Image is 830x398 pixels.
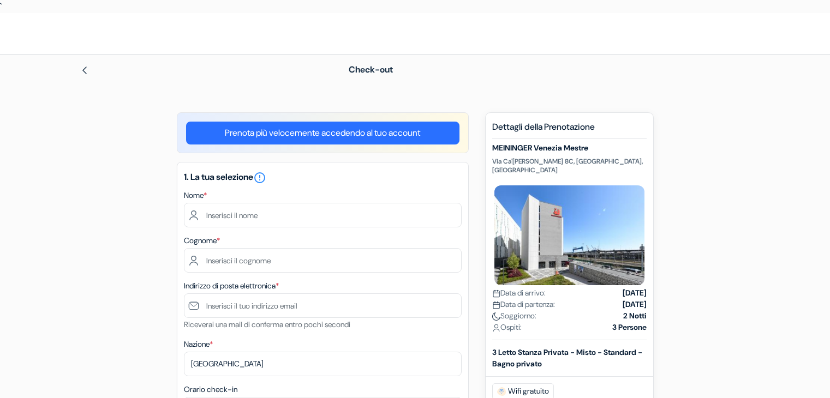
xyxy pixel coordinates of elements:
[184,280,279,292] label: Indirizzo di posta elettronica
[492,299,555,310] span: Data di partenza:
[492,310,536,322] span: Soggiorno:
[492,290,500,298] img: calendar.svg
[492,322,522,333] span: Ospiti:
[492,347,642,369] b: 3 Letto Stanza Privata - Misto - Standard - Bagno privato
[13,24,150,43] img: OstelliDellaGioventu.com
[184,293,462,318] input: Inserisci il tuo indirizzo email
[492,287,546,299] span: Data di arrivo:
[497,387,506,396] img: free_wifi.svg
[623,299,647,310] strong: [DATE]
[184,248,462,273] input: Inserisci il cognome
[186,122,459,144] a: Prenota più velocemente accedendo al tuo account
[623,310,647,322] strong: 2 Notti
[253,171,266,183] a: error_outline
[80,66,89,75] img: left_arrow.svg
[492,312,500,321] img: moon.svg
[184,319,350,329] small: Riceverai una mail di conferma entro pochi secondi
[492,301,500,309] img: calendar.svg
[492,324,500,332] img: user_icon.svg
[492,157,647,174] p: Via Ca'[PERSON_NAME] 8C, [GEOGRAPHIC_DATA], [GEOGRAPHIC_DATA]
[612,322,647,333] strong: 3 Persone
[184,190,207,201] label: Nome
[349,64,393,75] span: Check-out
[184,203,462,227] input: Inserisci il nome
[492,122,647,139] h5: Dettagli della Prenotazione
[492,143,647,153] h5: MEININGER Venezia Mestre
[184,235,220,246] label: Cognome
[623,287,647,299] strong: [DATE]
[184,171,462,184] h5: 1. La tua selezione
[184,384,237,395] label: Orario check-in
[253,171,266,184] i: error_outline
[184,339,213,350] label: Nazione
